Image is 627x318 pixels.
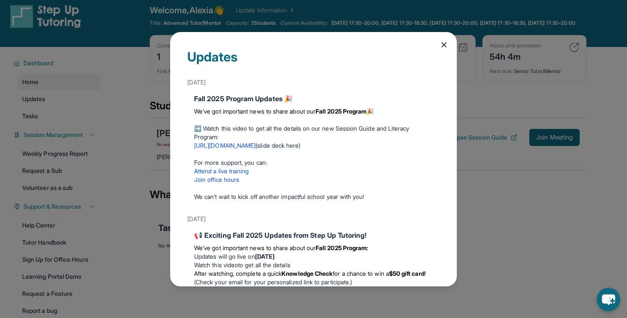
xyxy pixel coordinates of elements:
strong: $50 gift card [389,270,424,277]
a: Attend a live training [194,167,249,175]
div: [DATE] [187,211,440,227]
a: Watch this video [194,261,238,268]
li: to get all the details [194,261,433,269]
div: Fall 2025 Program Updates 🎉 [194,93,433,104]
span: 🎉 [366,108,374,115]
span: After watching, complete a quick [194,270,282,277]
strong: Fall 2025 Program: [316,244,368,251]
a: Join office hours [194,176,239,183]
strong: [DATE] [255,253,275,260]
div: [DATE] [187,75,440,90]
span: For more support, you can: [194,159,267,166]
span: ➡️ Watch this video to get all the details on our new Session Guide and Literacy Program: [194,125,409,140]
strong: Fall 2025 Program [316,108,366,115]
p: ( ) [194,141,433,150]
li: (Check your email for your personalized link to participate.) [194,269,433,286]
button: chat-button [597,288,620,311]
li: Updates will go live on [194,252,433,261]
span: We’ve got important news to share about our [194,108,316,115]
div: 📢 Exciting Fall 2025 Updates from Step Up Tutoring! [194,230,433,240]
strong: Knowledge Check [282,270,333,277]
span: We can’t wait to kick off another impactful school year with you! [194,193,364,200]
span: ! [424,270,426,277]
div: Updates [187,49,440,75]
span: for a chance to win a [333,270,389,277]
a: slide deck here [257,142,299,149]
a: [URL][DOMAIN_NAME] [194,142,255,149]
span: We’ve got important news to share about our [194,244,316,251]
